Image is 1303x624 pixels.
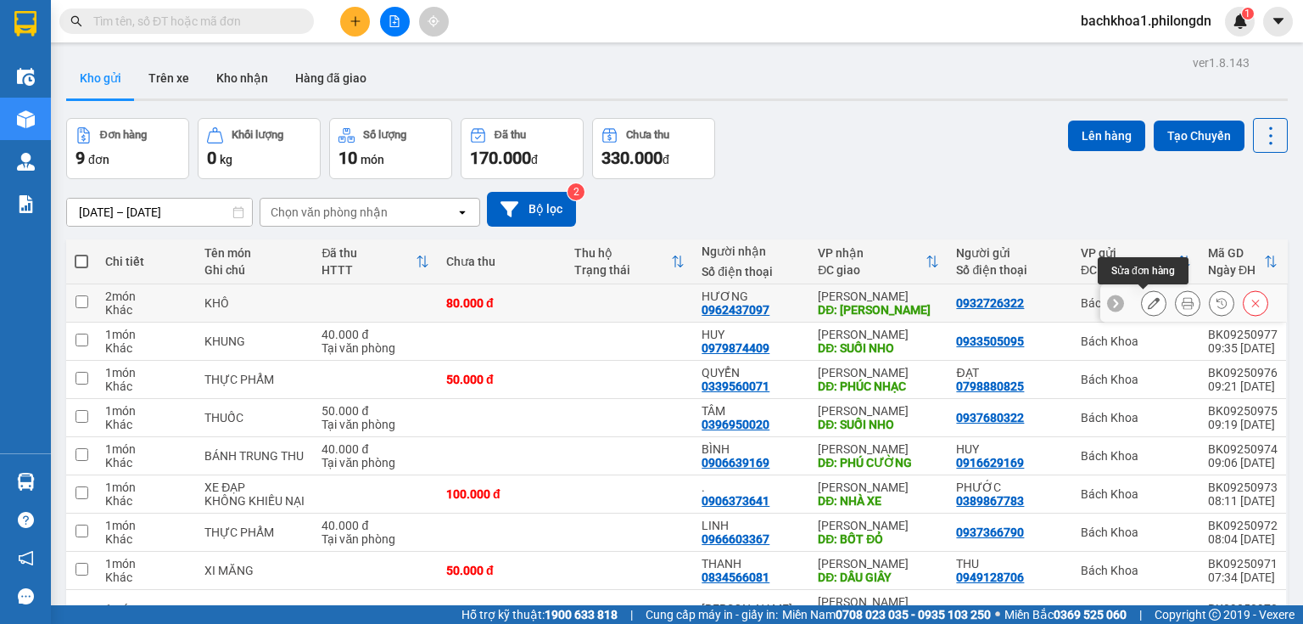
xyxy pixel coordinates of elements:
[1244,8,1250,20] span: 1
[18,550,34,566] span: notification
[818,557,939,571] div: [PERSON_NAME]
[461,605,618,624] span: Hỗ trợ kỹ thuật:
[105,290,187,303] div: 2 món
[18,588,34,604] span: message
[322,456,429,469] div: Tại văn phòng
[702,481,801,494] div: .
[198,118,321,179] button: Khối lượng0kg
[1208,246,1264,260] div: Mã GD
[322,532,429,546] div: Tại văn phòng
[17,473,35,491] img: warehouse-icon
[1263,7,1293,37] button: caret-down
[18,512,34,528] span: question-circle
[100,129,147,141] div: Đơn hàng
[782,605,991,624] span: Miền Nam
[232,129,283,141] div: Khối lượng
[105,602,187,616] div: 1 món
[1208,519,1278,532] div: BK09250972
[531,153,538,166] span: đ
[1271,14,1286,29] span: caret-down
[818,263,926,277] div: ĐC giao
[601,148,663,168] span: 330.000
[456,205,469,219] svg: open
[88,153,109,166] span: đơn
[818,532,939,546] div: DĐ: BỐT ĐỎ
[105,481,187,494] div: 1 món
[361,153,384,166] span: món
[702,290,801,303] div: HƯƠNG
[203,58,282,98] button: Kho nhận
[995,611,1000,618] span: ⚪️
[956,494,1024,508] div: 0389867783
[1054,608,1127,621] strong: 0369 525 060
[204,564,305,577] div: XI MĂNG
[1154,121,1244,151] button: Tạo Chuyến
[1208,456,1278,469] div: 09:06 [DATE]
[1208,341,1278,355] div: 09:35 [DATE]
[1208,571,1278,584] div: 07:34 [DATE]
[67,199,252,226] input: Select a date range.
[818,303,939,317] div: DĐ: TAM HƯNG
[66,58,135,98] button: Kho gửi
[809,239,948,284] th: Toggle SortBy
[646,605,778,624] span: Cung cấp máy in - giấy in:
[956,481,1064,494] div: PHƯỚC
[956,379,1024,393] div: 0798880825
[1081,334,1191,348] div: Bách Khoa
[75,148,85,168] span: 9
[105,519,187,532] div: 1 món
[956,246,1064,260] div: Người gửi
[702,328,801,341] div: HUY
[322,328,429,341] div: 40.000 đ
[1208,494,1278,508] div: 08:11 [DATE]
[702,404,801,418] div: TÂM
[1098,257,1188,284] div: Sửa đơn hàng
[1081,246,1177,260] div: VP gửi
[818,442,939,456] div: [PERSON_NAME]
[568,183,584,200] sup: 2
[818,366,939,379] div: [PERSON_NAME]
[702,557,801,571] div: THANH
[956,296,1024,310] div: 0932726322
[545,608,618,621] strong: 1900 633 818
[566,239,694,284] th: Toggle SortBy
[1081,526,1191,539] div: Bách Khoa
[956,263,1064,277] div: Số điện thoại
[70,15,82,27] span: search
[204,246,305,260] div: Tên món
[105,379,187,393] div: Khác
[1139,605,1142,624] span: |
[1067,10,1225,31] span: bachkhoa1.philongdn
[702,418,769,431] div: 0396950020
[17,68,35,86] img: warehouse-icon
[702,494,769,508] div: 0906373641
[105,532,187,546] div: Khác
[1200,239,1286,284] th: Toggle SortBy
[1208,442,1278,456] div: BK09250974
[105,328,187,341] div: 1 món
[428,15,439,27] span: aim
[461,118,584,179] button: Đã thu170.000đ
[105,571,187,584] div: Khác
[1208,379,1278,393] div: 09:21 [DATE]
[702,366,801,379] div: QUYỂN
[105,303,187,317] div: Khác
[1072,239,1200,284] th: Toggle SortBy
[818,481,939,494] div: [PERSON_NAME]
[1081,296,1191,310] div: Bách Khoa
[1208,263,1264,277] div: Ngày ĐH
[446,255,557,268] div: Chưa thu
[204,481,305,494] div: XE ĐẠP
[271,204,388,221] div: Chọn văn phòng nhận
[1081,564,1191,577] div: Bách Khoa
[702,519,801,532] div: LINH
[1193,53,1250,72] div: ver 1.8.143
[322,442,429,456] div: 40.000 đ
[630,605,633,624] span: |
[1004,605,1127,624] span: Miền Bắc
[17,110,35,128] img: warehouse-icon
[702,571,769,584] div: 0834566081
[702,265,801,278] div: Số điện thoại
[446,296,557,310] div: 80.000 đ
[204,411,305,424] div: THUỐC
